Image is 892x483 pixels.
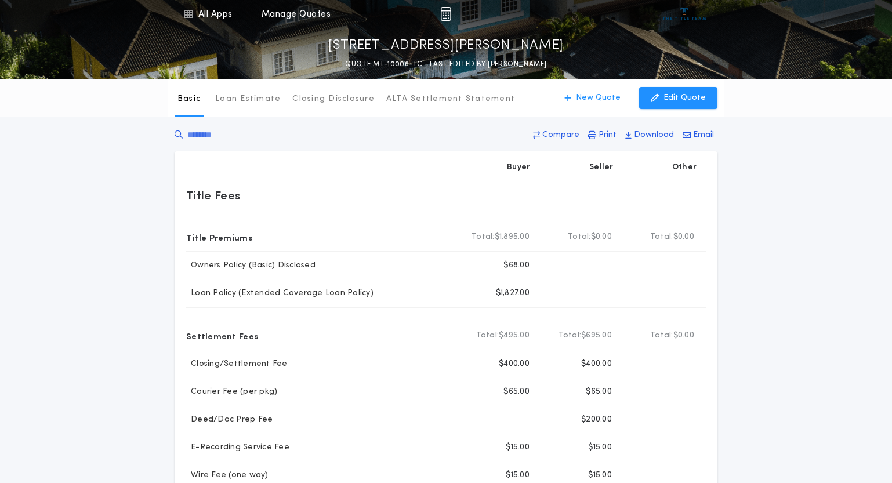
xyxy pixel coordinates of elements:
p: Buyer [507,162,530,173]
p: Owners Policy (Basic) Disclosed [186,260,316,271]
p: Email [693,129,714,141]
p: $15.00 [588,442,612,453]
img: vs-icon [663,8,706,20]
p: ALTA Settlement Statement [386,93,515,105]
button: Compare [530,125,583,146]
p: $15.00 [506,442,530,453]
button: Download [622,125,677,146]
p: Seller [589,162,614,173]
p: $200.00 [581,414,612,426]
button: Edit Quote [639,87,717,109]
span: $1,895.00 [495,231,530,243]
p: Settlement Fees [186,326,258,345]
p: $15.00 [506,470,530,481]
p: $65.00 [503,386,530,398]
p: $68.00 [503,260,530,271]
p: [STREET_ADDRESS][PERSON_NAME] [328,37,564,55]
p: $15.00 [588,470,612,481]
b: Total: [568,231,591,243]
p: E-Recording Service Fee [186,442,289,453]
p: Title Fees [186,186,241,205]
p: Compare [542,129,579,141]
p: Closing Disclosure [292,93,375,105]
b: Total: [472,231,495,243]
p: QUOTE MT-10006-TC - LAST EDITED BY [PERSON_NAME] [345,59,546,70]
button: New Quote [553,87,632,109]
button: Print [585,125,620,146]
p: $1,827.00 [496,288,530,299]
b: Total: [650,231,673,243]
p: Loan Estimate [215,93,281,105]
button: Email [679,125,717,146]
b: Total: [650,330,673,342]
p: $400.00 [499,358,530,370]
span: $0.00 [673,231,694,243]
img: img [440,7,451,21]
p: Edit Quote [663,92,706,104]
span: $0.00 [673,330,694,342]
p: $65.00 [586,386,612,398]
b: Total: [559,330,582,342]
b: Total: [476,330,499,342]
p: Other [672,162,697,173]
p: New Quote [576,92,621,104]
p: Loan Policy (Extended Coverage Loan Policy) [186,288,374,299]
p: Deed/Doc Prep Fee [186,414,273,426]
p: Title Premiums [186,228,252,246]
p: $400.00 [581,358,612,370]
p: Wire Fee (one way) [186,470,269,481]
p: Closing/Settlement Fee [186,358,288,370]
span: $0.00 [591,231,612,243]
span: $695.00 [581,330,612,342]
p: Basic [177,93,201,105]
p: Courier Fee (per pkg) [186,386,277,398]
p: Print [599,129,617,141]
p: Download [634,129,674,141]
span: $495.00 [499,330,530,342]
